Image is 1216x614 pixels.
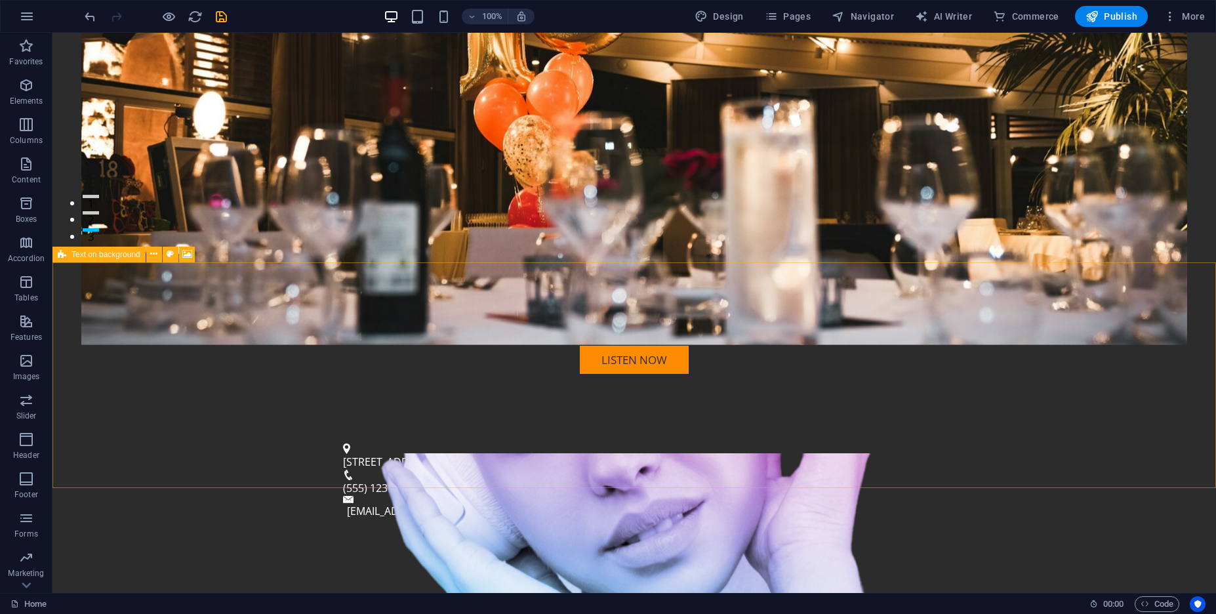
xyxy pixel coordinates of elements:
button: Code [1135,596,1179,612]
span: Publish [1085,10,1137,23]
button: Commerce [988,6,1064,27]
button: undo [82,9,98,24]
button: 100% [462,9,508,24]
p: Boxes [16,214,37,224]
button: Publish [1075,6,1148,27]
p: Accordion [8,253,45,264]
button: Design [689,6,749,27]
span: Navigator [832,10,894,23]
p: Header [13,450,39,460]
button: 1 [30,162,47,165]
button: AI Writer [910,6,977,27]
button: save [213,9,229,24]
p: Columns [10,135,43,146]
button: reload [187,9,203,24]
span: Text on background [71,251,140,258]
p: Images [13,371,40,382]
button: 3 [30,195,47,199]
p: Tables [14,293,38,303]
button: Usercentrics [1190,596,1206,612]
a: Click to cancel selection. Double-click to open Pages [10,596,47,612]
h6: 100% [481,9,502,24]
p: Features [10,332,42,342]
span: Commerce [993,10,1059,23]
button: 2 [30,178,47,182]
span: More [1164,10,1205,23]
h6: Session time [1089,596,1124,612]
span: : [1112,599,1114,609]
button: Click here to leave preview mode and continue editing [161,9,176,24]
i: On resize automatically adjust zoom level to fit chosen device. [516,10,527,22]
span: 00 00 [1103,596,1124,612]
span: AI Writer [915,10,972,23]
span: Pages [765,10,811,23]
i: Reload page [188,9,203,24]
span: Code [1141,596,1173,612]
i: Undo: Delete elements (Ctrl+Z) [83,9,98,24]
button: More [1158,6,1210,27]
p: Elements [10,96,43,106]
button: Pages [760,6,816,27]
p: Marketing [8,568,44,579]
p: Forms [14,529,38,539]
i: Save (Ctrl+S) [214,9,229,24]
p: Content [12,174,41,185]
p: Favorites [9,56,43,67]
span: Design [695,10,744,23]
p: Slider [16,411,37,421]
button: Navigator [826,6,899,27]
p: Footer [14,489,38,500]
